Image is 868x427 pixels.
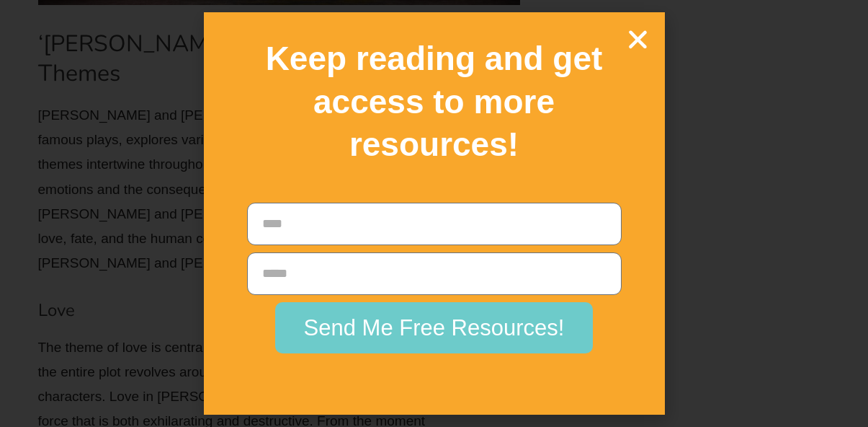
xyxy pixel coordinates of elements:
[275,302,594,353] button: Send Me Free Resources!
[625,27,650,52] a: Close
[247,203,622,361] form: New Form
[621,264,868,427] iframe: Chat Widget
[304,317,565,339] span: Send Me Free Resources!
[229,38,640,167] h2: Keep reading and get access to more resources!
